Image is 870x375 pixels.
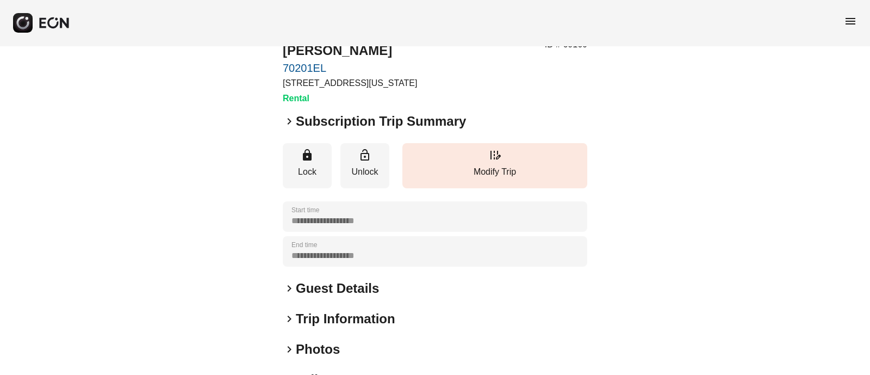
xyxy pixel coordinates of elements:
[283,77,417,90] p: [STREET_ADDRESS][US_STATE]
[346,165,384,179] p: Unlock
[296,310,395,328] h2: Trip Information
[340,143,389,188] button: Unlock
[301,149,314,162] span: lock
[408,165,582,179] p: Modify Trip
[402,143,587,188] button: Modify Trip
[296,341,340,358] h2: Photos
[283,143,332,188] button: Lock
[283,312,296,325] span: keyboard_arrow_right
[283,92,417,105] h3: Rental
[283,115,296,128] span: keyboard_arrow_right
[844,15,857,28] span: menu
[283,282,296,295] span: keyboard_arrow_right
[288,165,326,179] p: Lock
[283,62,417,75] a: 70201EL
[488,149,501,162] span: edit_road
[296,280,379,297] h2: Guest Details
[296,113,466,130] h2: Subscription Trip Summary
[283,343,296,356] span: keyboard_arrow_right
[358,149,371,162] span: lock_open
[283,42,417,59] h2: [PERSON_NAME]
